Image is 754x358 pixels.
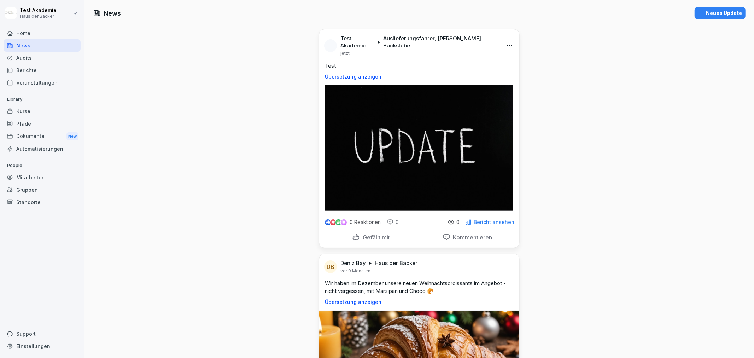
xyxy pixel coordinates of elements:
[4,39,81,52] a: News
[383,35,497,49] p: Auslieferungsfahrer, [PERSON_NAME] Backstube
[4,184,81,196] a: Gruppen
[325,85,514,211] img: x0sf9x9kx318ebvm88nl3dwe.png
[104,8,121,18] h1: News
[695,7,746,19] button: Neues Update
[4,196,81,208] a: Standorte
[450,234,492,241] p: Kommentieren
[335,219,341,225] img: celebrate
[325,62,514,70] p: Test
[4,27,81,39] a: Home
[325,219,331,225] img: like
[4,105,81,117] a: Kurse
[324,39,337,52] div: T
[375,260,417,267] p: Haus der Bäcker
[324,260,337,273] div: DB
[325,299,514,305] p: Übersetzung anzeigen
[340,35,375,49] p: Test Akademie
[325,279,514,295] p: Wir haben im Dezember unsere neuen Weihnachtscroissants im Angebot - nicht vergessen, mit Marzipa...
[341,219,347,225] img: inspiring
[4,94,81,105] p: Library
[4,143,81,155] a: Automatisierungen
[4,171,81,184] a: Mitarbeiter
[20,7,57,13] p: Test Akademie
[4,76,81,89] a: Veranstaltungen
[325,74,514,80] p: Übersetzung anzeigen
[4,64,81,76] a: Berichte
[698,9,742,17] div: Neues Update
[360,234,390,241] p: Gefällt mir
[4,117,81,130] a: Pfade
[340,268,370,274] p: vor 9 Monaten
[4,130,81,143] a: DokumenteNew
[350,219,381,225] p: 0 Reaktionen
[4,160,81,171] p: People
[340,260,366,267] p: Deniz Bay
[20,14,57,19] p: Haus der Bäcker
[387,219,399,226] div: 0
[66,132,78,140] div: New
[340,51,350,56] p: jetzt
[456,219,460,225] p: 0
[331,220,336,225] img: love
[474,219,514,225] p: Bericht ansehen
[4,340,81,352] a: Einstellungen
[4,328,81,340] div: Support
[4,130,81,143] div: Dokumente
[4,52,81,64] a: Audits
